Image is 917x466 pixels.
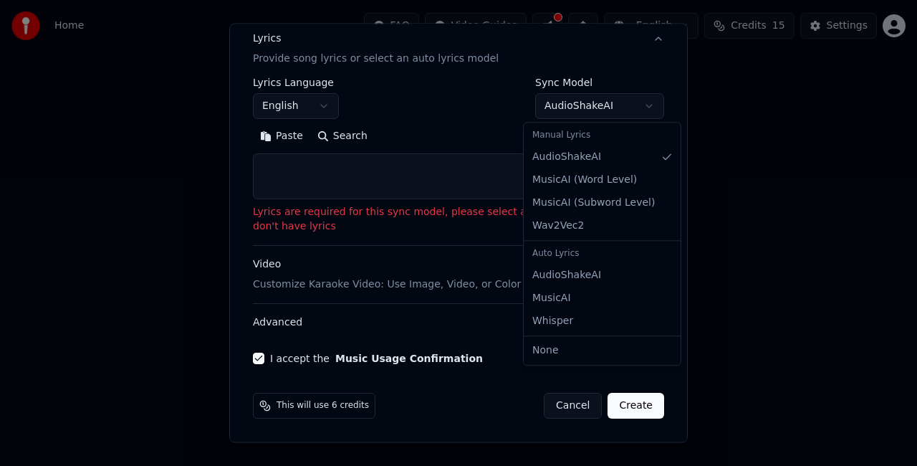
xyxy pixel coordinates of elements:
span: None [532,343,559,358]
span: MusicAI ( Subword Level ) [532,196,655,210]
span: MusicAI ( Word Level ) [532,173,637,187]
span: AudioShakeAI [532,150,601,164]
span: MusicAI [532,291,571,305]
span: AudioShakeAI [532,268,601,282]
div: Auto Lyrics [527,244,678,264]
div: Manual Lyrics [527,125,678,146]
span: Whisper [532,314,573,328]
span: Wav2Vec2 [532,219,584,233]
